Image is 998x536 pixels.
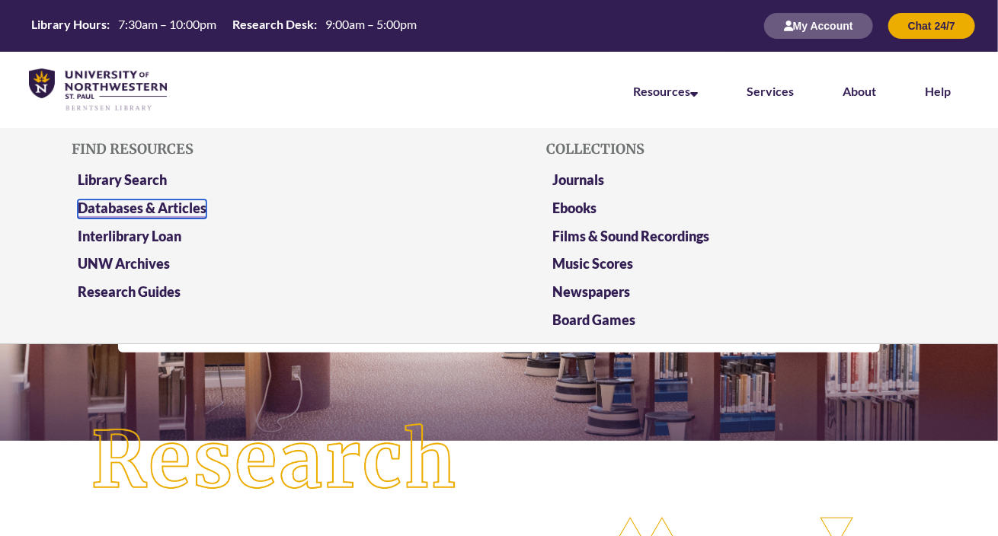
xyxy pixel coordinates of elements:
[25,16,423,37] a: Hours Today
[633,84,698,98] a: Resources
[552,199,597,216] a: Ebooks
[546,142,926,157] h5: Collections
[325,17,417,31] span: 9:00am – 5:00pm
[78,228,181,244] a: Interlibrary Loan
[747,84,794,98] a: Services
[552,283,630,300] a: Newspapers
[888,13,975,39] button: Chat 24/7
[552,228,709,244] a: Films & Sound Recordings
[25,16,423,35] table: Hours Today
[78,199,206,219] a: Databases & Articles
[72,142,451,157] h5: Find Resources
[78,171,167,188] a: Library Search
[25,16,112,33] th: Library Hours:
[118,17,216,31] span: 7:30am – 10:00pm
[226,16,319,33] th: Research Desk:
[764,13,873,39] button: My Account
[29,69,167,112] img: UNWSP Library Logo
[925,84,951,98] a: Help
[78,283,181,300] a: Research Guides
[552,311,635,328] a: Board Games
[843,84,876,98] a: About
[78,255,170,272] a: UNW Archives
[552,171,604,188] a: Journals
[888,19,975,32] a: Chat 24/7
[764,19,873,32] a: My Account
[552,255,633,272] a: Music Scores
